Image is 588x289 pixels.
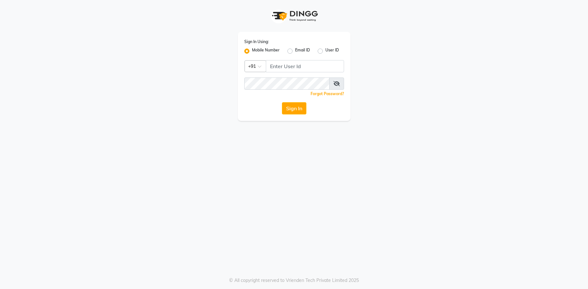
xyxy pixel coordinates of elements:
[282,102,306,114] button: Sign In
[252,47,280,55] label: Mobile Number
[295,47,310,55] label: Email ID
[244,39,269,45] label: Sign In Using:
[266,60,344,72] input: Username
[325,47,339,55] label: User ID
[244,77,330,90] input: Username
[268,6,320,25] img: logo1.svg
[311,91,344,96] a: Forgot Password?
